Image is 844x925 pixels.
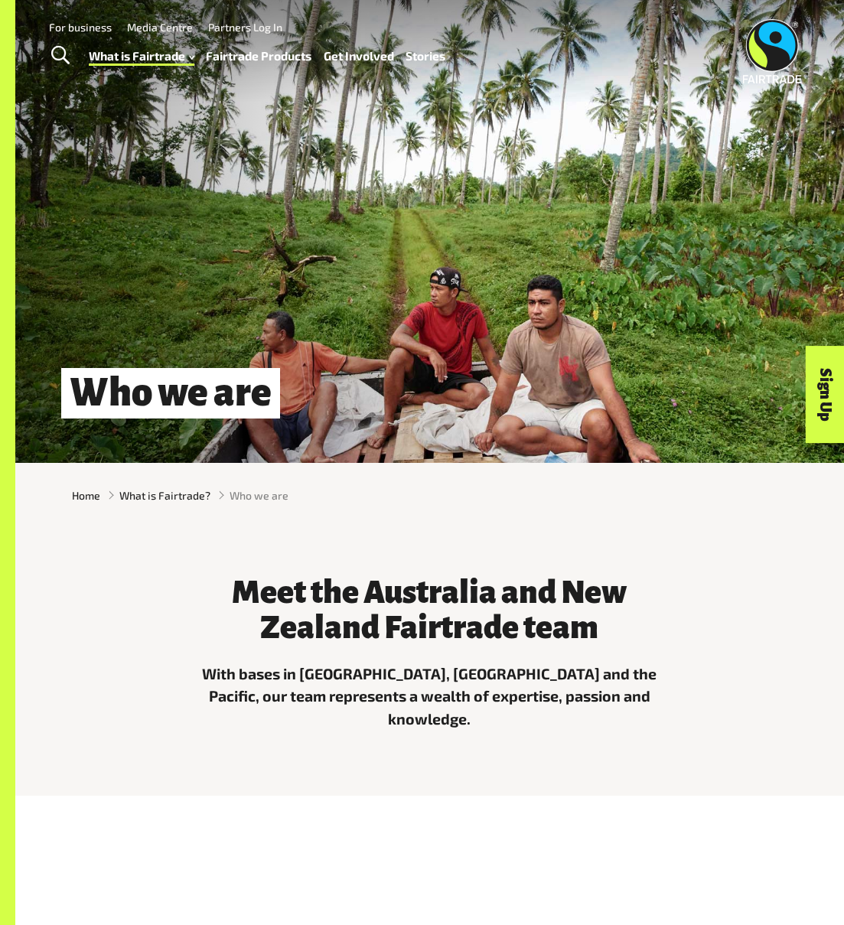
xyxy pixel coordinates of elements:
a: For business [49,21,112,34]
a: Stories [406,45,445,67]
h1: Who we are [61,368,280,419]
p: With bases in [GEOGRAPHIC_DATA], [GEOGRAPHIC_DATA] and the Pacific, our team represents a wealth ... [194,663,666,730]
a: Fairtrade Products [206,45,311,67]
span: Who we are [230,487,288,503]
a: What is Fairtrade? [119,487,210,503]
a: Get Involved [324,45,394,67]
a: Home [72,487,100,503]
h3: Meet the Australia and New Zealand Fairtrade team [194,575,666,645]
a: Partners Log In [208,21,282,34]
img: Fairtrade Australia New Zealand logo [742,19,801,83]
a: Toggle Search [41,37,79,75]
a: What is Fairtrade [89,45,194,67]
a: Media Centre [127,21,193,34]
